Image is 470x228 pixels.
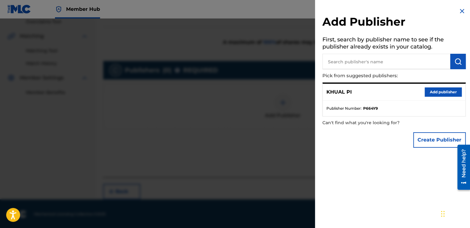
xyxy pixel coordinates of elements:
strong: P664Y9 [363,106,378,111]
p: Can't find what you're looking for? [322,116,430,129]
button: Create Publisher [413,132,466,148]
h2: Add Publisher [322,15,466,31]
span: Publisher Number : [326,106,362,111]
h5: First, search by publisher name to see if the publisher already exists in your catalog. [322,34,466,54]
div: Drag [441,205,445,223]
input: Search publisher's name [322,54,450,69]
img: MLC Logo [7,5,31,14]
img: Search Works [454,58,462,65]
iframe: Resource Center [453,142,470,192]
iframe: Chat Widget [439,198,470,228]
img: Top Rightsholder [55,6,62,13]
span: Member Hub [66,6,100,13]
p: KHUAL PI [326,88,352,96]
button: Add publisher [425,87,462,97]
p: Pick from suggested publishers: [322,69,430,82]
